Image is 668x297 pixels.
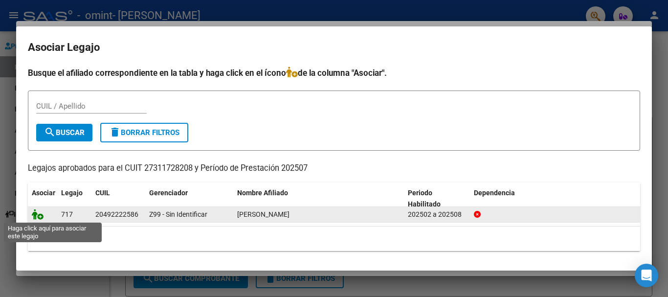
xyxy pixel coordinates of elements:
[474,189,515,197] span: Dependencia
[44,126,56,138] mat-icon: search
[28,38,640,57] h2: Asociar Legajo
[404,183,470,215] datatable-header-cell: Periodo Habilitado
[233,183,404,215] datatable-header-cell: Nombre Afiliado
[32,189,55,197] span: Asociar
[145,183,233,215] datatable-header-cell: Gerenciador
[408,209,466,220] div: 202502 a 202508
[61,189,83,197] span: Legajo
[149,210,207,218] span: Z99 - Sin Identificar
[28,67,640,79] h4: Busque el afiliado correspondiente en la tabla y haga click en el ícono de la columna "Asociar".
[44,128,85,137] span: Buscar
[28,183,57,215] datatable-header-cell: Asociar
[28,162,640,175] p: Legajos aprobados para el CUIT 27311728208 y Período de Prestación 202507
[91,183,145,215] datatable-header-cell: CUIL
[36,124,92,141] button: Buscar
[28,227,640,251] div: 1 registros
[635,264,658,287] div: Open Intercom Messenger
[61,210,73,218] span: 717
[149,189,188,197] span: Gerenciador
[470,183,641,215] datatable-header-cell: Dependencia
[109,128,179,137] span: Borrar Filtros
[95,189,110,197] span: CUIL
[237,210,289,218] span: CHEBEL HIDALGO FELIPE MANUEL
[95,209,138,220] div: 20492222586
[57,183,91,215] datatable-header-cell: Legajo
[237,189,288,197] span: Nombre Afiliado
[109,126,121,138] mat-icon: delete
[408,189,441,208] span: Periodo Habilitado
[100,123,188,142] button: Borrar Filtros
